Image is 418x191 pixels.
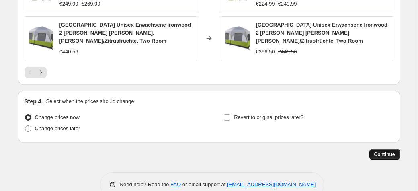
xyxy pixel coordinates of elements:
[374,151,395,158] span: Continue
[256,22,387,44] span: [GEOGRAPHIC_DATA] Unisex-Erwachsene Ironwood 2 [PERSON_NAME] [PERSON_NAME], [PERSON_NAME]/Zitrusf...
[181,181,227,187] span: or email support at
[227,181,316,187] a: [EMAIL_ADDRESS][DOMAIN_NAME]
[225,26,250,50] img: 61rTFnc2CaL_80x.jpg
[234,114,303,120] span: Revert to original prices later?
[120,181,171,187] span: Need help? Read the
[25,67,47,78] nav: Pagination
[256,48,275,56] div: €396.50
[29,26,53,50] img: 61rTFnc2CaL_80x.jpg
[278,48,297,56] strike: €440.56
[59,22,191,44] span: [GEOGRAPHIC_DATA] Unisex-Erwachsene Ironwood 2 [PERSON_NAME] [PERSON_NAME], [PERSON_NAME]/Zitrusf...
[59,48,78,56] div: €440.56
[369,149,400,160] button: Continue
[46,97,134,105] p: Select when the prices should change
[35,114,80,120] span: Change prices now
[35,67,47,78] button: Next
[25,97,43,105] h2: Step 4.
[170,181,181,187] a: FAQ
[35,125,80,131] span: Change prices later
